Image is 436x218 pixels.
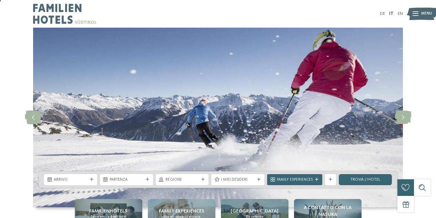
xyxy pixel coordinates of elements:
span: Arrivo [54,177,88,183]
span: Menu [421,11,432,17]
span: [GEOGRAPHIC_DATA] [231,208,278,215]
span: Family experiences [159,208,204,215]
span: I miei desideri [221,177,255,183]
span: Partenza [110,177,143,183]
img: Hotel sulle piste da sci per bambini: divertimento senza confini [33,28,403,207]
span: Regione [165,177,199,183]
a: IT [389,11,394,16]
span: A contatto con la natura [297,204,359,218]
a: trova l’hotel [339,174,392,185]
span: Family Experiences [277,177,313,183]
a: EN [398,11,403,16]
a: DE [380,11,385,16]
span: Familienhotels [89,208,128,215]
